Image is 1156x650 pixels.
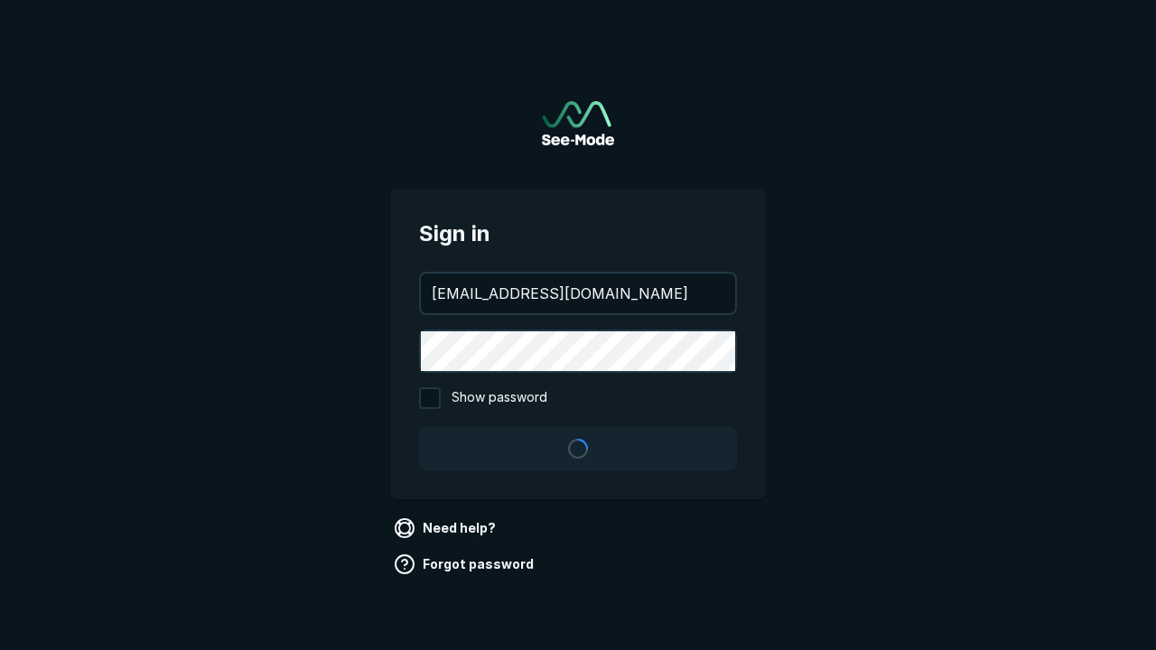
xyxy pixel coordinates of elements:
span: Sign in [419,218,737,250]
input: your@email.com [421,274,735,313]
a: Need help? [390,514,503,543]
a: Forgot password [390,550,541,579]
span: Show password [452,387,547,409]
a: Go to sign in [542,101,614,145]
img: See-Mode Logo [542,101,614,145]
